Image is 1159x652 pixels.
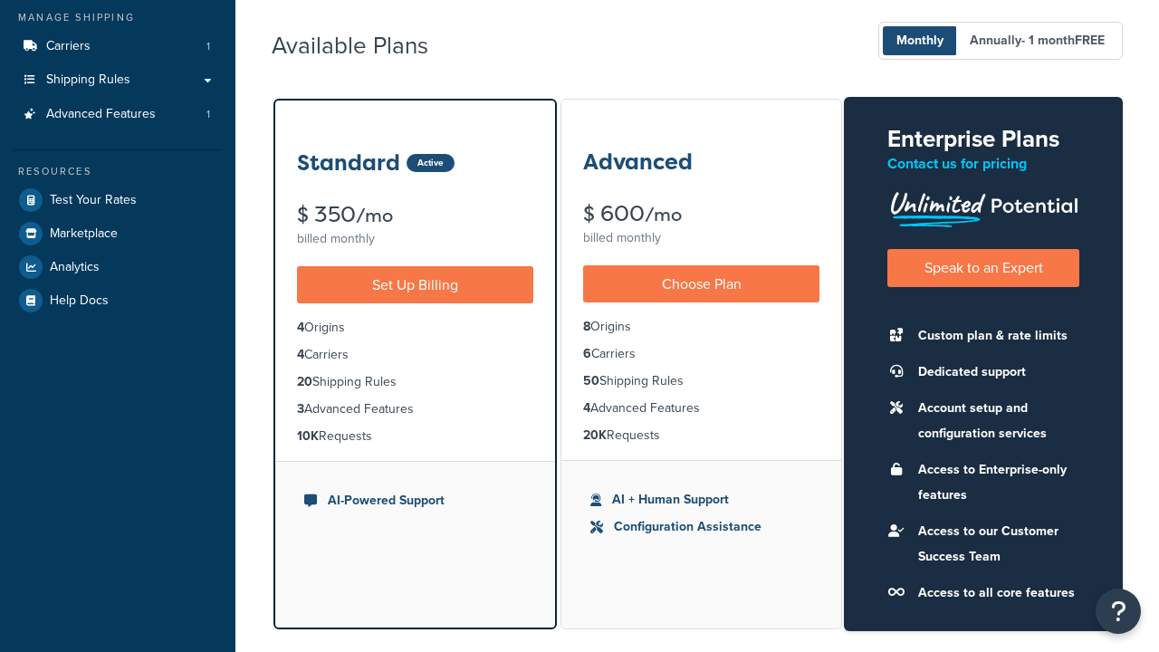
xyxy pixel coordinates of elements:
[50,260,100,275] span: Analytics
[14,284,222,317] a: Help Docs
[297,266,533,303] a: Set Up Billing
[50,293,109,309] span: Help Docs
[583,398,819,418] li: Advanced Features
[909,360,1079,385] li: Dedicated support
[14,30,222,63] a: Carriers 1
[583,371,599,390] strong: 50
[50,226,118,242] span: Marketplace
[583,203,819,225] div: $ 600
[909,396,1079,446] li: Account setup and configuration services
[14,30,222,63] li: Carriers
[645,202,682,227] small: /mo
[297,399,304,418] strong: 3
[878,22,1123,60] button: Monthly Annually- 1 monthFREE
[304,491,526,511] li: AI-Powered Support
[583,371,819,391] li: Shipping Rules
[297,318,304,337] strong: 4
[14,63,222,97] a: Shipping Rules
[883,26,957,55] span: Monthly
[909,457,1079,508] li: Access to Enterprise-only features
[46,39,91,54] span: Carriers
[909,323,1079,349] li: Custom plan & rate limits
[887,186,1079,227] img: Unlimited Potential
[583,426,607,445] strong: 20K
[297,318,533,338] li: Origins
[909,519,1079,570] li: Access to our Customer Success Team
[297,399,533,419] li: Advanced Features
[583,344,819,364] li: Carriers
[297,372,312,391] strong: 20
[297,427,319,446] strong: 10K
[1021,31,1105,50] span: - 1 month
[583,344,591,363] strong: 6
[14,217,222,250] a: Marketplace
[583,150,693,174] h3: Advanced
[206,39,210,54] span: 1
[297,345,304,364] strong: 4
[50,193,137,208] span: Test Your Rates
[14,98,222,131] a: Advanced Features 1
[583,426,819,446] li: Requests
[14,251,222,283] a: Analytics
[1075,31,1105,50] b: FREE
[14,10,222,25] div: Manage Shipping
[887,151,1079,177] p: Contact us for pricing
[583,265,819,302] a: Choose Plan
[583,225,819,251] div: billed monthly
[590,490,812,510] li: AI + Human Support
[297,427,533,446] li: Requests
[356,203,393,228] small: /mo
[583,317,819,337] li: Origins
[956,26,1118,55] span: Annually
[297,151,400,175] h3: Standard
[297,226,533,252] div: billed monthly
[14,184,222,216] a: Test Your Rates
[1096,589,1141,634] button: Open Resource Center
[14,164,222,179] div: Resources
[583,398,590,417] strong: 4
[46,107,156,122] span: Advanced Features
[272,33,455,59] h2: Available Plans
[14,98,222,131] li: Advanced Features
[909,580,1079,606] li: Access to all core features
[887,126,1079,152] h2: Enterprise Plans
[407,154,455,172] div: Active
[590,517,812,537] li: Configuration Assistance
[297,345,533,365] li: Carriers
[206,107,210,122] span: 1
[297,204,533,226] div: $ 350
[887,249,1079,286] a: Speak to an Expert
[46,72,130,88] span: Shipping Rules
[297,372,533,392] li: Shipping Rules
[583,317,590,336] strong: 8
